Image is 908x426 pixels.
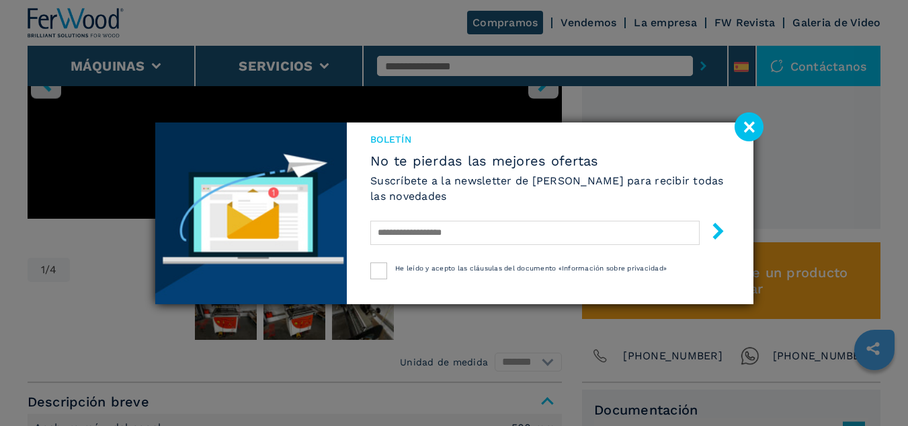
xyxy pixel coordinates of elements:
button: submit-button [696,217,727,249]
span: Boletín [370,133,729,146]
span: No te pierdas las mejores ofertas [370,153,729,169]
img: Newsletter image [155,122,347,304]
span: He leído y acepto las cláusulas del documento «Información sobre privacidad» [395,264,667,272]
h6: Suscríbete a la newsletter de [PERSON_NAME] para recibir todas las novedades [370,173,729,204]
